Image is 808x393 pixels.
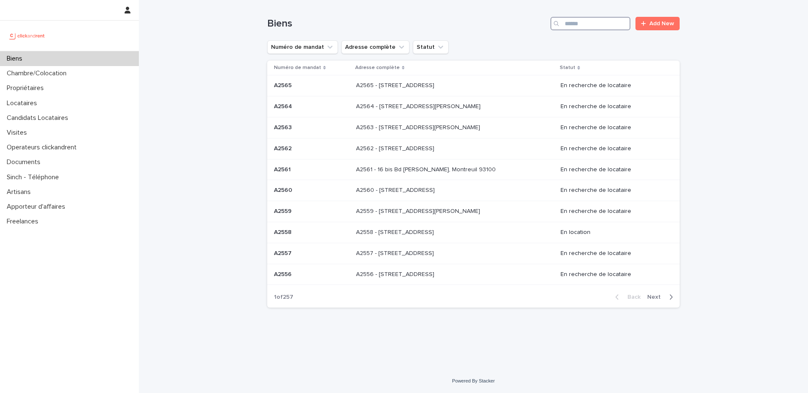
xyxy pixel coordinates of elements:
button: Back [609,293,644,301]
tr: A2556A2556 A2556 - [STREET_ADDRESS]A2556 - [STREET_ADDRESS] En recherche de locataire [267,264,680,285]
p: A2560 [274,185,294,194]
p: Artisans [3,188,37,196]
tr: A2560A2560 A2560 - [STREET_ADDRESS]A2560 - [STREET_ADDRESS] En recherche de locataire [267,180,680,201]
h1: Biens [267,18,547,30]
p: A2562 [274,143,293,152]
p: Apporteur d'affaires [3,203,72,211]
button: Next [644,293,680,301]
p: A2557 [274,248,293,257]
p: A2562 - [STREET_ADDRESS] [356,143,436,152]
tr: A2562A2562 A2562 - [STREET_ADDRESS]A2562 - [STREET_ADDRESS] En recherche de locataire [267,138,680,159]
p: Visites [3,129,34,137]
a: Powered By Stacker [452,378,494,383]
button: Numéro de mandat [267,40,338,54]
tr: A2565A2565 A2565 - [STREET_ADDRESS]A2565 - [STREET_ADDRESS] En recherche de locataire [267,75,680,96]
p: A2561 [274,165,292,173]
button: Statut [413,40,449,54]
p: Sinch - Téléphone [3,173,66,181]
a: Add New [635,17,680,30]
p: A2560 - [STREET_ADDRESS] [356,185,436,194]
p: A2565 [274,80,293,89]
p: A2558 - [STREET_ADDRESS] [356,227,436,236]
p: En recherche de locataire [561,250,666,257]
p: En recherche de locataire [561,103,666,110]
img: UCB0brd3T0yccxBKYDjQ [7,27,48,44]
p: En recherche de locataire [561,166,666,173]
tr: A2561A2561 A2561 - 16 bis Bd [PERSON_NAME], Montreuil 93100A2561 - 16 bis Bd [PERSON_NAME], Montr... [267,159,680,180]
p: Operateurs clickandrent [3,143,83,151]
p: A2556 - [STREET_ADDRESS] [356,269,436,278]
span: Back [622,294,641,300]
p: En recherche de locataire [561,271,666,278]
p: Documents [3,158,47,166]
p: A2561 - 16 bis Bd [PERSON_NAME], Montreuil 93100 [356,165,497,173]
p: A2563 [274,122,293,131]
p: Statut [560,63,575,72]
p: Biens [3,55,29,63]
span: Add New [649,21,674,27]
p: En recherche de locataire [561,145,666,152]
p: En recherche de locataire [561,187,666,194]
p: 1 of 257 [267,287,300,308]
p: Numéro de mandat [274,63,321,72]
p: En recherche de locataire [561,124,666,131]
p: A2558 [274,227,293,236]
p: Adresse complète [355,63,400,72]
p: Locataires [3,99,44,107]
p: A2563 - 781 Avenue de Monsieur Teste, Montpellier 34070 [356,122,482,131]
tr: A2559A2559 A2559 - [STREET_ADDRESS][PERSON_NAME]A2559 - [STREET_ADDRESS][PERSON_NAME] En recherch... [267,201,680,222]
span: Next [647,294,666,300]
p: A2565 - [STREET_ADDRESS] [356,80,436,89]
tr: A2558A2558 A2558 - [STREET_ADDRESS]A2558 - [STREET_ADDRESS] En location [267,222,680,243]
p: A2559 [274,206,293,215]
p: A2564 [274,101,294,110]
p: Propriétaires [3,84,50,92]
button: Adresse complète [341,40,409,54]
p: En location [561,229,666,236]
tr: A2564A2564 A2564 - [STREET_ADDRESS][PERSON_NAME]A2564 - [STREET_ADDRESS][PERSON_NAME] En recherch... [267,96,680,117]
tr: A2563A2563 A2563 - [STREET_ADDRESS][PERSON_NAME]A2563 - [STREET_ADDRESS][PERSON_NAME] En recherch... [267,117,680,138]
p: En recherche de locataire [561,82,666,89]
p: Chambre/Colocation [3,69,73,77]
p: A2556 [274,269,293,278]
input: Search [550,17,630,30]
p: En recherche de locataire [561,208,666,215]
tr: A2557A2557 A2557 - [STREET_ADDRESS]A2557 - [STREET_ADDRESS] En recherche de locataire [267,243,680,264]
p: A2559 - [STREET_ADDRESS][PERSON_NAME] [356,206,482,215]
p: A2557 - [STREET_ADDRESS] [356,248,436,257]
p: Freelances [3,218,45,226]
p: Candidats Locataires [3,114,75,122]
p: A2564 - [STREET_ADDRESS][PERSON_NAME] [356,101,482,110]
